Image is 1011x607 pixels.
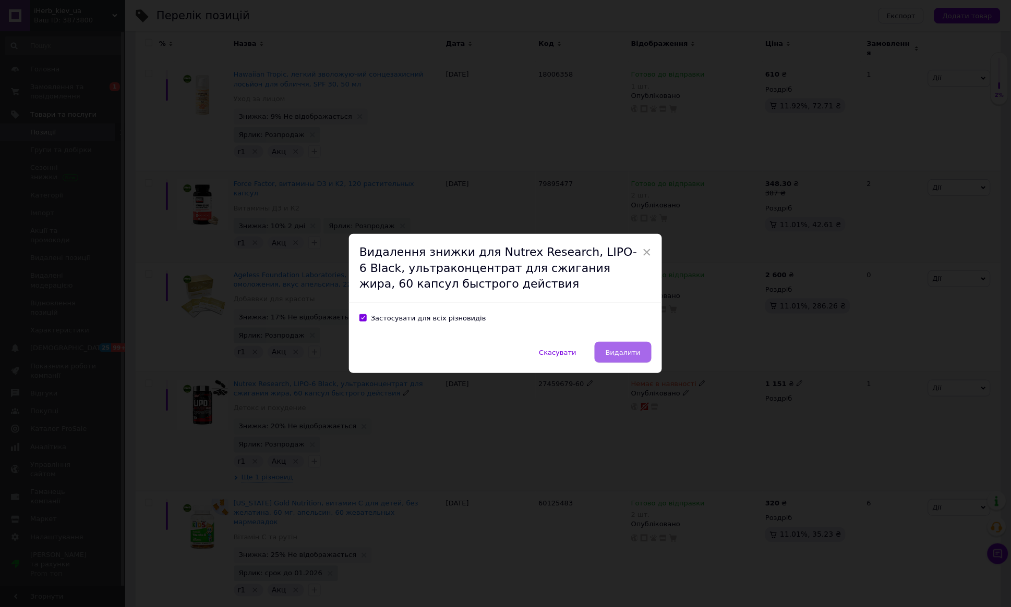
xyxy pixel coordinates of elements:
span: Видалити [606,349,641,356]
span: Скасувати [539,349,576,356]
button: Видалити [595,342,652,363]
span: Видалення знижки для Nutrex Research, LIPO-6 Black, ультраконцентрат для сжигания жира, 60 капсул... [359,245,637,291]
button: Скасувати [528,342,587,363]
div: Застосувати для всіх різновидів [371,314,486,323]
span: × [642,243,652,261]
